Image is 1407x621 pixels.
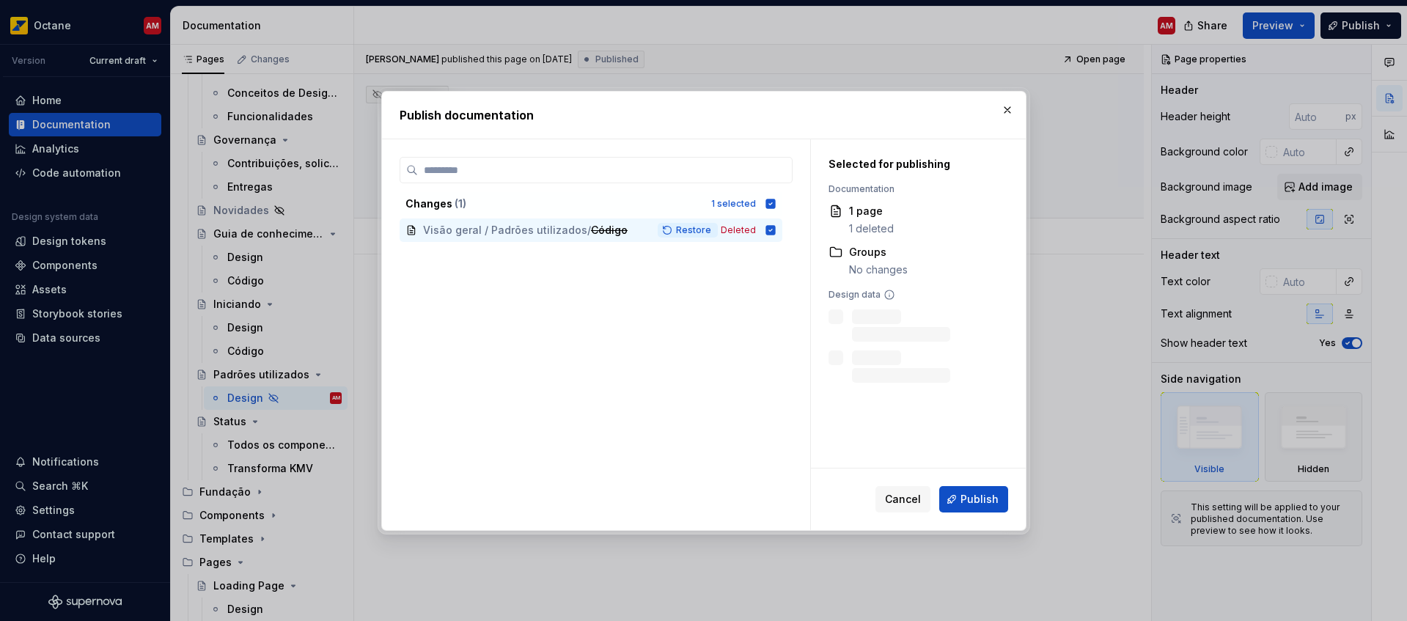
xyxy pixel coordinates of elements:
h2: Publish documentation [400,106,1008,124]
button: Publish [939,486,1008,512]
button: Cancel [875,486,930,512]
span: Publish [960,492,999,507]
div: Selected for publishing [829,157,991,172]
div: 1 page [849,204,894,218]
span: / [587,223,591,238]
div: 1 selected [711,198,756,210]
span: Deleted [721,224,756,236]
div: Groups [849,245,908,260]
span: Visão geral / Padrões utilizados [423,223,587,238]
div: Changes [405,196,702,211]
span: ( 1 ) [455,197,466,210]
button: Restore [658,223,718,238]
div: Design data [829,289,991,301]
div: 1 deleted [849,221,894,236]
span: Restore [676,224,711,236]
div: No changes [849,262,908,277]
span: Cancel [885,492,921,507]
span: Código [591,223,628,238]
div: Documentation [829,183,991,195]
